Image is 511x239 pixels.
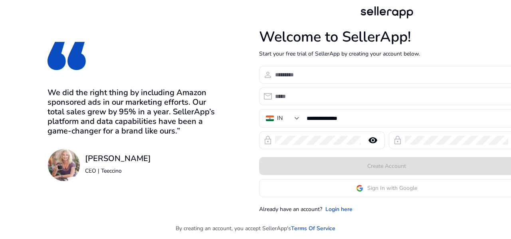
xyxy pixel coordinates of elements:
[263,135,273,145] span: lock
[325,205,353,213] a: Login here
[363,135,382,145] mat-icon: remove_red_eye
[85,154,151,163] h3: [PERSON_NAME]
[85,167,151,175] p: CEO | Teeccino
[263,92,273,101] span: email
[393,135,402,145] span: lock
[259,205,322,213] p: Already have an account?
[263,70,273,80] span: person
[48,88,218,136] h3: We did the right thing by including Amazon sponsored ads in our marketing efforts. Our total sale...
[291,224,335,233] a: Terms Of Service
[277,114,283,123] div: IN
